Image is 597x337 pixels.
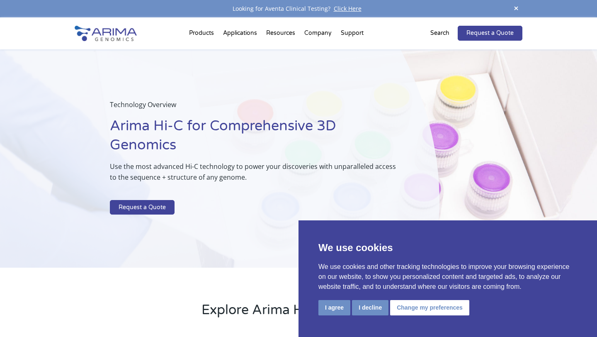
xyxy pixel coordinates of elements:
[110,161,398,189] p: Use the most advanced Hi-C technology to power your discoveries with unparalleled access to the s...
[75,301,522,326] h2: Explore Arima Hi-C Technology
[318,300,350,315] button: I agree
[458,26,522,41] a: Request a Quote
[330,5,365,12] a: Click Here
[75,3,522,14] div: Looking for Aventa Clinical Testing?
[110,200,175,215] a: Request a Quote
[430,28,449,39] p: Search
[318,262,577,292] p: We use cookies and other tracking technologies to improve your browsing experience on our website...
[318,240,577,255] p: We use cookies
[390,300,469,315] button: Change my preferences
[75,26,137,41] img: Arima-Genomics-logo
[352,300,388,315] button: I decline
[110,117,398,161] h1: Arima Hi-C for Comprehensive 3D Genomics
[110,99,398,117] p: Technology Overview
